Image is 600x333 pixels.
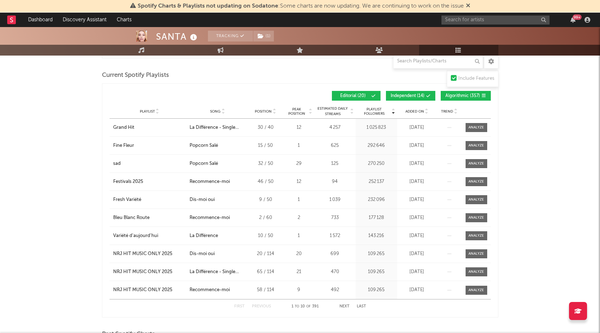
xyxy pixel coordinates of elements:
a: Fresh Variété [113,196,186,203]
div: [DATE] [399,214,435,222]
a: Discovery Assistant [58,13,112,27]
a: Bleu Blanc Route [113,214,186,222]
div: [DATE] [399,250,435,258]
span: Trend [441,109,453,114]
div: 1 [285,196,312,203]
div: 32 / 50 [249,160,282,167]
button: First [234,304,245,308]
div: 1 572 [316,232,354,240]
div: [DATE] [399,268,435,276]
button: (1) [253,31,274,41]
div: Fine Fleur [113,142,134,149]
a: Charts [112,13,137,27]
div: 10 / 50 [249,232,282,240]
span: of [306,305,311,308]
span: to [295,305,299,308]
div: 699 [316,250,354,258]
div: 1 039 [316,196,354,203]
button: Next [339,304,350,308]
div: [DATE] [399,124,435,131]
a: NRJ HIT MUSIC ONLY 2025 [113,268,186,276]
div: 21 [285,268,312,276]
div: 94 [316,178,354,185]
div: 15 / 50 [249,142,282,149]
div: Bleu Blanc Route [113,214,150,222]
div: Dis-moi oui [190,196,215,203]
span: Algorithmic ( 357 ) [445,94,480,98]
a: sad [113,160,186,167]
div: 625 [316,142,354,149]
div: Popcorn Salé [190,142,218,149]
div: La Différence - Single Version [190,124,246,131]
div: 9 / 50 [249,196,282,203]
div: 125 [316,160,354,167]
div: 1 [285,142,312,149]
div: Dis-moi oui [190,250,215,258]
div: 470 [316,268,354,276]
div: [DATE] [399,178,435,185]
button: Previous [252,304,271,308]
a: Festivals 2025 [113,178,186,185]
div: 252 137 [357,178,395,185]
div: 20 [285,250,312,258]
div: 12 [285,178,312,185]
span: Dismiss [466,3,470,9]
button: Last [357,304,366,308]
div: 109 265 [357,268,395,276]
button: 99+ [570,17,575,23]
div: 29 [285,160,312,167]
div: 65 / 114 [249,268,282,276]
div: 1 025 823 [357,124,395,131]
span: Estimated Daily Streams [316,106,350,117]
a: Variété d'aujourd'hui [113,232,186,240]
a: Grand Hit [113,124,186,131]
span: : Some charts are now updating. We are continuing to work on the issue [138,3,464,9]
div: 1 10 391 [285,302,325,311]
span: Peak Position [285,107,308,116]
div: 9 [285,286,312,294]
div: 109 265 [357,286,395,294]
div: 177 128 [357,214,395,222]
a: NRJ HIT MUSIC ONLY 2025 [113,286,186,294]
div: 58 / 114 [249,286,282,294]
div: 20 / 114 [249,250,282,258]
div: 733 [316,214,354,222]
div: [DATE] [399,286,435,294]
div: 270 250 [357,160,395,167]
a: NRJ HIT MUSIC ONLY 2025 [113,250,186,258]
div: NRJ HIT MUSIC ONLY 2025 [113,268,172,276]
span: Position [255,109,272,114]
div: 492 [316,286,354,294]
div: 12 [285,124,312,131]
div: 143 216 [357,232,395,240]
span: ( 1 ) [253,31,274,41]
span: Current Spotify Playlists [102,71,169,80]
span: Spotify Charts & Playlists not updating on Sodatone [138,3,278,9]
button: Tracking [208,31,253,41]
button: Algorithmic(357) [441,91,491,101]
div: Recommence-moi [190,286,230,294]
div: [DATE] [399,160,435,167]
div: sad [113,160,121,167]
div: 1 [285,232,312,240]
a: Dashboard [23,13,58,27]
div: Recommence-moi [190,214,230,222]
div: 2 [285,214,312,222]
span: Playlist [140,109,155,114]
span: Editorial ( 20 ) [337,94,370,98]
input: Search Playlists/Charts [393,54,483,69]
div: [DATE] [399,232,435,240]
div: La Différence [190,232,218,240]
div: 4 257 [316,124,354,131]
span: Song [210,109,221,114]
span: Independent ( 14 ) [391,94,425,98]
div: [DATE] [399,196,435,203]
div: NRJ HIT MUSIC ONLY 2025 [113,286,172,294]
div: NRJ HIT MUSIC ONLY 2025 [113,250,172,258]
div: Festivals 2025 [113,178,143,185]
button: Independent(14) [386,91,435,101]
div: La Différence - Single Version [190,268,246,276]
div: Popcorn Salé [190,160,218,167]
a: Fine Fleur [113,142,186,149]
div: 30 / 40 [249,124,282,131]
